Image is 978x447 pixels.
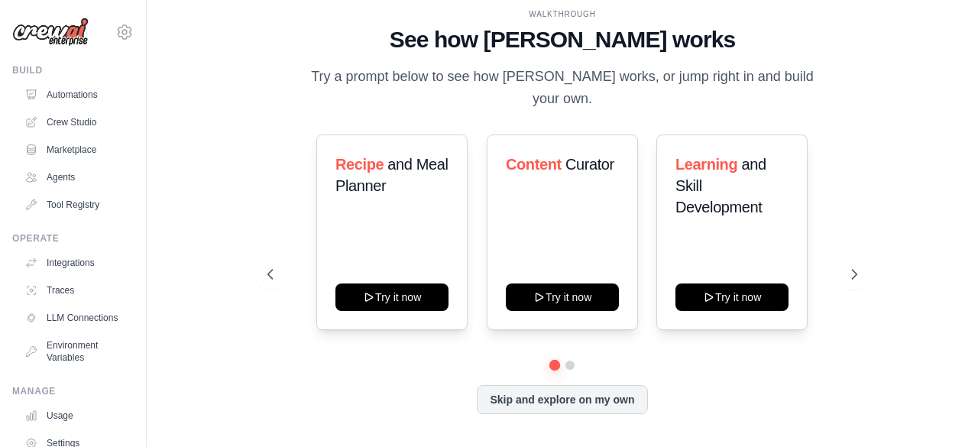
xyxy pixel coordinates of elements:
span: Curator [565,156,614,173]
span: Content [506,156,562,173]
button: Try it now [675,283,789,311]
a: Agents [18,165,134,189]
div: Manage [12,385,134,397]
div: Build [12,64,134,76]
a: Tool Registry [18,193,134,217]
button: Try it now [506,283,619,311]
div: Operate [12,232,134,245]
a: Integrations [18,251,134,275]
span: Learning [675,156,737,173]
a: Usage [18,403,134,428]
a: Environment Variables [18,333,134,370]
a: Crew Studio [18,110,134,134]
span: and Meal Planner [335,156,448,194]
a: LLM Connections [18,306,134,330]
span: and Skill Development [675,156,766,215]
button: Try it now [335,283,449,311]
img: Logo [12,18,89,47]
button: Skip and explore on my own [477,385,647,414]
div: WALKTHROUGH [267,8,857,20]
h1: See how [PERSON_NAME] works [267,26,857,53]
a: Marketplace [18,138,134,162]
a: Traces [18,278,134,303]
a: Automations [18,83,134,107]
span: Recipe [335,156,384,173]
p: Try a prompt below to see how [PERSON_NAME] works, or jump right in and build your own. [306,66,819,111]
